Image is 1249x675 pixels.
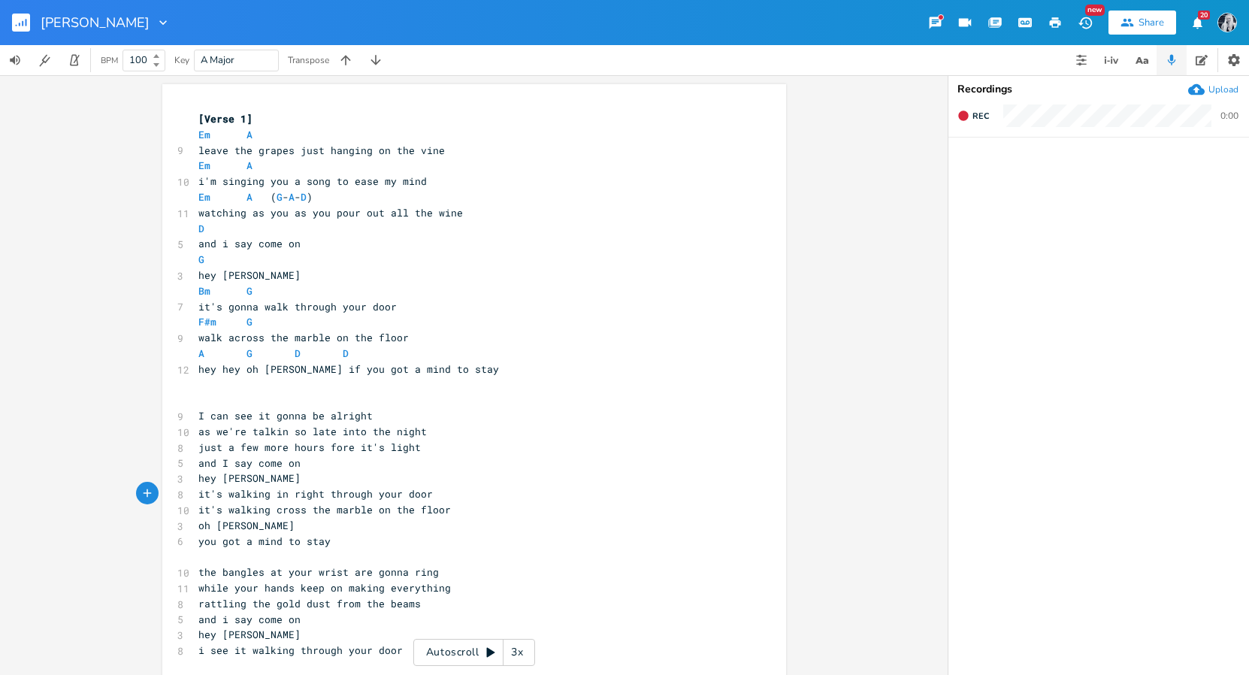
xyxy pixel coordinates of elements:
[1188,81,1238,98] button: Upload
[198,471,301,485] span: hey [PERSON_NAME]
[957,84,1240,95] div: Recordings
[174,56,189,65] div: Key
[198,222,204,235] span: D
[1220,111,1238,120] div: 0:00
[1198,11,1210,20] div: 20
[198,487,433,501] span: it's walking in right through your door
[1217,13,1237,32] img: Anya
[198,300,397,313] span: it's gonna walk through your door
[198,613,301,626] span: and i say come on
[198,440,421,454] span: just a few more hours fore it's light
[198,144,445,157] span: leave the grapes just hanging on the vine
[951,104,995,128] button: Rec
[198,315,216,328] span: F#m
[1208,83,1238,95] div: Upload
[288,56,329,65] div: Transpose
[198,409,373,422] span: I can see it gonna be alright
[198,112,253,126] span: [Verse 1]
[1139,16,1164,29] div: Share
[198,331,409,344] span: walk across the marble on the floor
[198,628,301,641] span: hey [PERSON_NAME]
[198,503,451,516] span: it's walking cross the marble on the floor
[198,253,204,266] span: G
[198,174,427,188] span: i'm singing you a song to ease my mind
[198,534,331,548] span: you got a mind to stay
[277,190,283,204] span: G
[198,519,295,532] span: oh [PERSON_NAME]
[246,159,253,172] span: A
[201,53,234,67] span: A Major
[289,190,295,204] span: A
[198,237,301,250] span: and i say come on
[198,643,403,657] span: i see it walking through your door
[1085,5,1105,16] div: New
[198,190,210,204] span: Em
[198,565,439,579] span: the bangles at your wrist are gonna ring
[198,268,301,282] span: hey [PERSON_NAME]
[41,16,150,29] span: [PERSON_NAME]
[343,347,349,360] span: D
[198,190,313,204] span: ( - - )
[1070,9,1100,36] button: New
[198,597,421,610] span: rattling the gold dust from the beams
[101,56,118,65] div: BPM
[198,581,451,595] span: while your hands keep on making everything
[972,110,989,122] span: Rec
[1108,11,1176,35] button: Share
[198,362,499,376] span: hey hey oh [PERSON_NAME] if you got a mind to stay
[246,315,253,328] span: G
[198,128,210,141] span: Em
[198,284,210,298] span: Bm
[301,190,307,204] span: D
[246,190,253,204] span: A
[246,284,253,298] span: G
[504,639,531,666] div: 3x
[246,128,253,141] span: A
[413,639,535,666] div: Autoscroll
[198,159,210,172] span: Em
[246,347,253,360] span: G
[295,347,301,360] span: D
[1182,9,1212,36] button: 20
[198,425,427,438] span: as we're talkin so late into the night
[198,206,463,219] span: watching as you as you pour out all the wine
[198,456,301,470] span: and I say come on
[198,347,204,360] span: A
